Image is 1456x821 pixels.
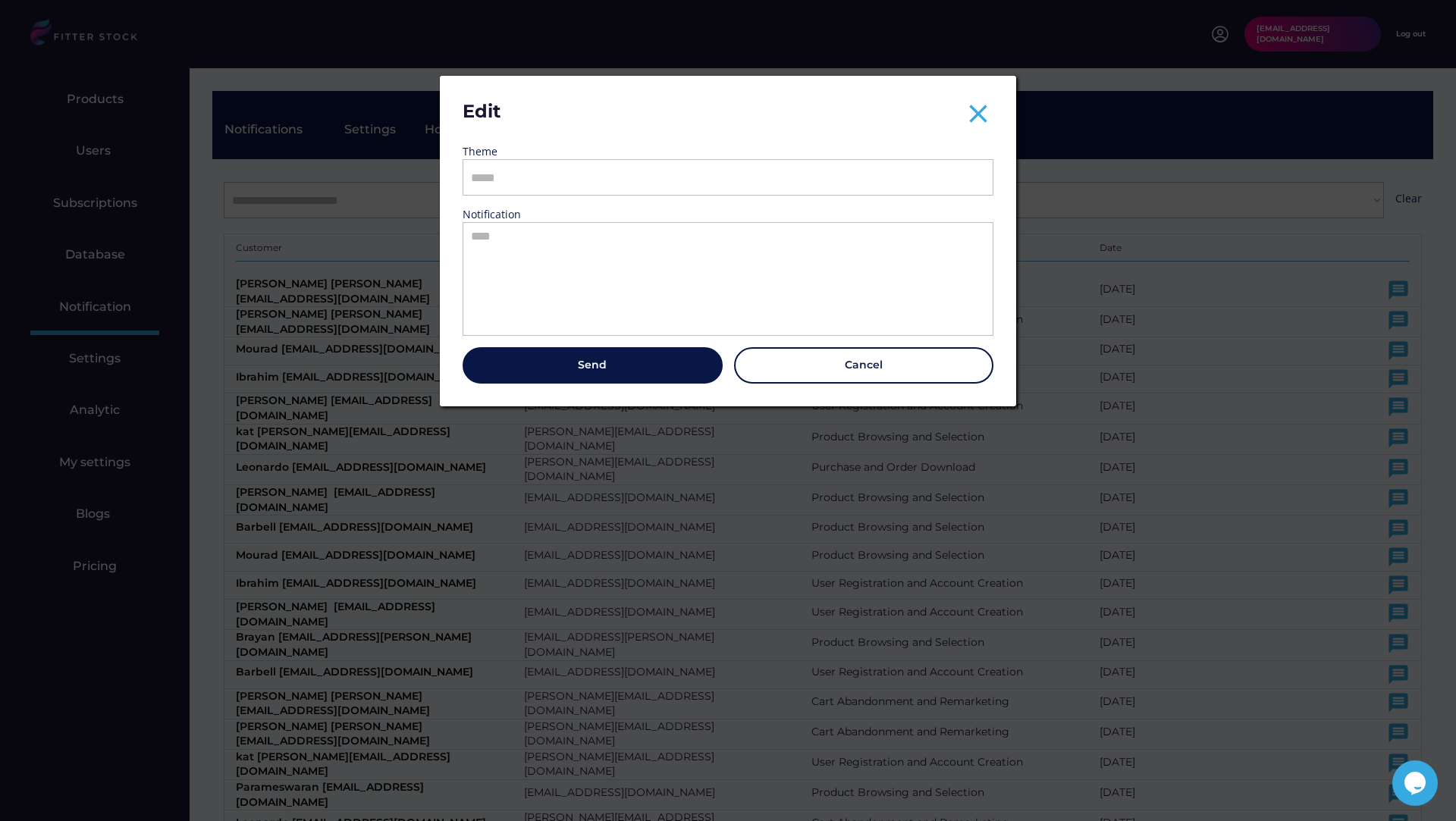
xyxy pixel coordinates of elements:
button: close [963,99,993,129]
div: Edit [463,99,963,133]
button: Cancel [734,347,994,384]
div: Notification [463,207,614,222]
button: Send [463,347,723,384]
iframe: chat widget [1392,760,1441,806]
div: Theme [463,144,614,159]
